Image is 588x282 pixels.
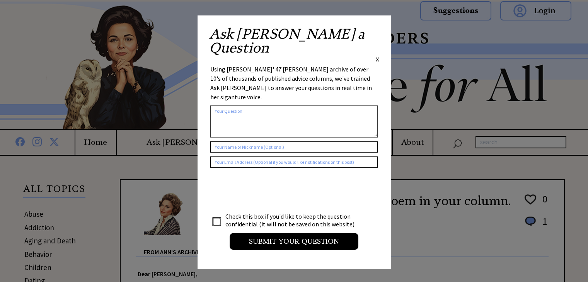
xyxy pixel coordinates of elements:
input: Submit your Question [230,233,358,250]
h2: Ask [PERSON_NAME] a Question [209,27,379,55]
span: X [376,55,379,63]
iframe: reCAPTCHA [210,175,328,206]
input: Your Email Address (Optional if you would like notifications on this post) [210,156,378,168]
td: Check this box if you'd like to keep the question confidential (it will not be saved on this webs... [225,212,362,228]
div: Using [PERSON_NAME]' 47 [PERSON_NAME] archive of over 10's of thousands of published advice colum... [210,65,378,102]
input: Your Name or Nickname (Optional) [210,141,378,153]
